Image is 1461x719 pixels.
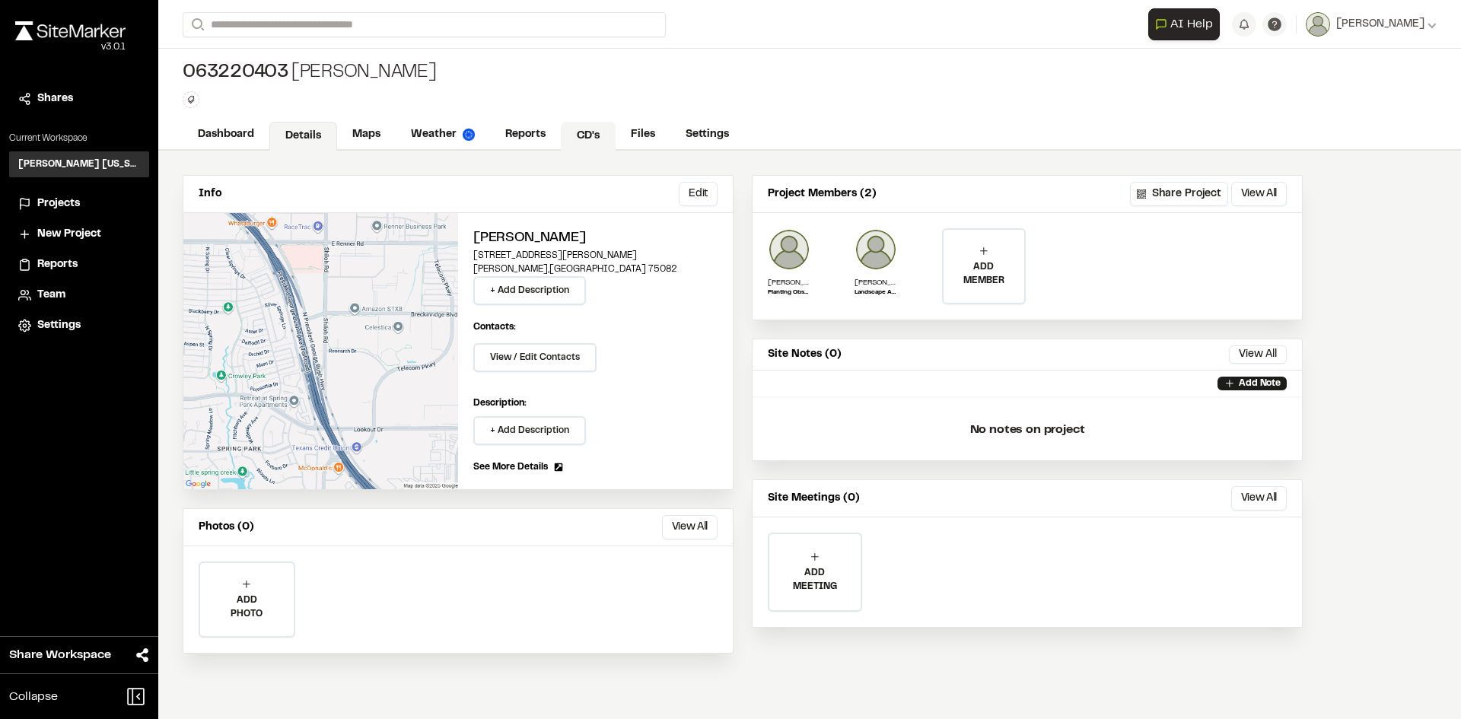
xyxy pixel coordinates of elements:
[37,91,73,107] span: Shares
[183,91,199,108] button: Edit Tags
[463,129,475,141] img: precipai.png
[670,120,744,149] a: Settings
[9,132,149,145] p: Current Workspace
[473,228,718,249] h2: [PERSON_NAME]
[18,157,140,171] h3: [PERSON_NAME] [US_STATE]
[18,256,140,273] a: Reports
[490,120,561,149] a: Reports
[1239,377,1281,390] p: Add Note
[768,346,842,363] p: Site Notes (0)
[9,646,111,664] span: Share Workspace
[37,226,101,243] span: New Project
[1231,486,1287,511] button: View All
[1148,8,1220,40] button: Open AI Assistant
[616,120,670,149] a: Files
[37,317,81,334] span: Settings
[473,343,597,372] button: View / Edit Contacts
[200,593,294,621] p: ADD PHOTO
[18,226,140,243] a: New Project
[269,122,337,151] a: Details
[37,287,65,304] span: Team
[15,40,126,54] div: Oh geez...please don't...
[183,12,210,37] button: Search
[337,120,396,149] a: Maps
[183,61,288,85] span: 063220403
[473,262,718,276] p: [PERSON_NAME] , [GEOGRAPHIC_DATA] 75082
[18,287,140,304] a: Team
[1336,16,1424,33] span: [PERSON_NAME]
[18,196,140,212] a: Projects
[1306,12,1437,37] button: [PERSON_NAME]
[473,460,548,474] span: See More Details
[679,182,718,206] button: Edit
[183,61,437,85] div: [PERSON_NAME]
[473,416,586,445] button: + Add Description
[473,396,718,410] p: Description:
[396,120,490,149] a: Weather
[37,256,78,273] span: Reports
[473,320,516,334] p: Contacts:
[768,490,860,507] p: Site Meetings (0)
[37,196,80,212] span: Projects
[1229,345,1287,364] button: View All
[473,276,586,305] button: + Add Description
[18,317,140,334] a: Settings
[768,288,810,297] p: Planting Observation and Landscape Island Inspection
[15,21,126,40] img: rebrand.png
[18,91,140,107] a: Shares
[768,228,810,271] img: Brandon Mckinney
[473,249,718,262] p: [STREET_ADDRESS][PERSON_NAME]
[9,688,58,706] span: Collapse
[768,277,810,288] p: [PERSON_NAME]
[855,288,897,297] p: Landscape Architect
[561,122,616,151] a: CD's
[1306,12,1330,37] img: User
[199,519,254,536] p: Photos (0)
[855,228,897,271] img: Nikolaus Adams
[662,515,718,539] button: View All
[1231,182,1287,206] button: View All
[855,277,897,288] p: [PERSON_NAME]
[183,120,269,149] a: Dashboard
[1148,8,1226,40] div: Open AI Assistant
[765,406,1290,454] p: No notes on project
[1170,15,1213,33] span: AI Help
[768,186,877,202] p: Project Members (2)
[199,186,221,202] p: Info
[769,566,861,593] p: ADD MEETING
[944,260,1024,288] p: ADD MEMBER
[1130,182,1228,206] button: Share Project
